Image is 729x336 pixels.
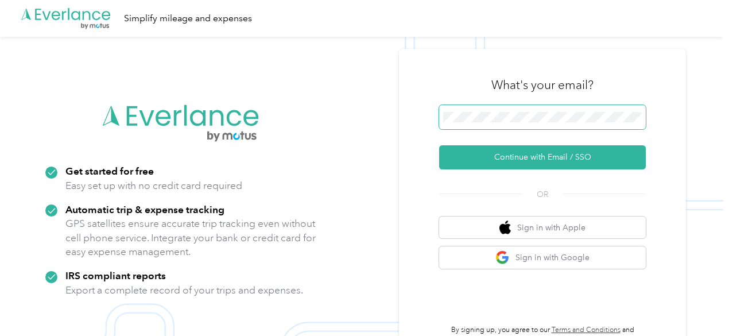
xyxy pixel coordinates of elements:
[65,203,224,215] strong: Automatic trip & expense tracking
[522,188,563,200] span: OR
[495,250,510,265] img: google logo
[439,145,646,169] button: Continue with Email / SSO
[65,179,242,193] p: Easy set up with no credit card required
[552,326,621,334] a: Terms and Conditions
[65,217,316,259] p: GPS satellites ensure accurate trip tracking even without cell phone service. Integrate your bank...
[491,77,594,93] h3: What's your email?
[65,165,154,177] strong: Get started for free
[439,246,646,269] button: google logoSign in with Google
[65,283,303,298] p: Export a complete record of your trips and expenses.
[124,11,252,26] div: Simplify mileage and expenses
[439,217,646,239] button: apple logoSign in with Apple
[65,269,166,281] strong: IRS compliant reports
[499,221,511,235] img: apple logo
